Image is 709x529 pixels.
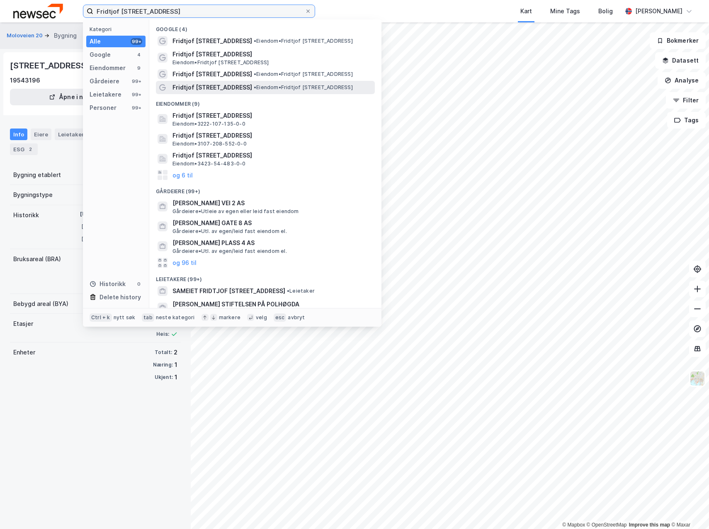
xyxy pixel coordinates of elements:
button: Tags [667,112,706,129]
div: Eiere [31,129,51,140]
div: Leietakere (99+) [149,269,381,284]
span: [PERSON_NAME] PLASS 4 AS [172,238,371,248]
img: Z [690,371,705,386]
span: Fridtjof [STREET_ADDRESS] [172,131,371,141]
button: Filter [666,92,706,109]
div: Ctrl + k [90,313,112,322]
div: Google [90,50,111,60]
a: Improve this map [629,522,670,528]
div: Bygning [54,31,77,41]
div: Delete history [100,292,141,302]
div: Enheter [13,347,35,357]
a: OpenStreetMap [587,522,627,528]
span: Fridtjof [STREET_ADDRESS] [172,83,252,92]
div: Bruksareal (BRA) [13,254,61,264]
div: [DATE] [66,235,99,243]
span: Eiendom • 3107-208-552-0-0 [172,141,247,147]
div: markere [219,314,240,321]
span: SAMEIET FRIDTJOF [STREET_ADDRESS] [172,286,285,296]
div: Etasjer [13,319,33,329]
div: Historikk [13,210,39,220]
div: Ukjent: [155,374,173,381]
div: Leietakere [55,129,101,140]
div: Totalt: [155,349,172,356]
span: Eiendom • Fridtjof [STREET_ADDRESS] [254,71,353,78]
div: ESG [10,143,38,155]
div: Kontrollprogram for chat [668,489,709,529]
div: Leietakere [90,90,121,99]
div: 1 [175,372,177,382]
button: Analyse [658,72,706,89]
div: Næring: [153,362,173,368]
div: neste kategori [156,314,195,321]
span: [PERSON_NAME] STIFTELSEN PÅ POLHØGDA [172,299,371,309]
div: 9 [136,65,142,71]
div: [DATE] [66,210,99,218]
span: [PERSON_NAME] GATE 8 AS [172,218,371,228]
span: Eiendom • Fridtjof [STREET_ADDRESS] [254,84,353,91]
iframe: Chat Widget [668,489,709,529]
span: Fridtjof [STREET_ADDRESS] [172,49,371,59]
span: Leietaker [287,288,315,294]
span: Fridtjof [STREET_ADDRESS] [172,150,371,160]
div: [PERSON_NAME] [635,6,682,16]
span: • [254,84,256,90]
div: 99+ [131,91,142,98]
div: 4 [136,51,142,58]
button: Bokmerker [650,32,706,49]
div: Mine Tags [550,6,580,16]
div: Info [10,129,27,140]
span: Eiendom • 3222-107-135-0-0 [172,121,245,127]
div: tab [142,313,154,322]
div: 99+ [131,78,142,85]
span: Fridtjof [STREET_ADDRESS] [172,36,252,46]
div: Eiendommer [90,63,126,73]
div: Personer [90,103,117,113]
div: 1 [175,360,177,370]
div: Bebygd areal (BYA) [13,299,68,309]
button: Åpne i ny fane [10,89,141,105]
div: Bygningstype [13,190,53,200]
div: Eiendommer (9) [149,94,381,109]
div: 0 [136,281,142,287]
div: velg [256,314,267,321]
button: og 6 til [172,170,193,180]
span: [PERSON_NAME] VEI 2 AS [172,198,371,208]
input: Søk på adresse, matrikkel, gårdeiere, leietakere eller personer [93,5,305,17]
div: Google (4) [149,19,381,34]
span: Eiendom • Fridtjof [STREET_ADDRESS] [172,59,269,66]
span: Gårdeiere • Utl. av egen/leid fast eiendom el. [172,228,287,235]
span: Fridtjof [STREET_ADDRESS] [172,111,371,121]
img: newsec-logo.f6e21ccffca1b3a03d2d.png [13,4,63,18]
div: nytt søk [114,314,136,321]
div: 99+ [131,104,142,111]
div: esc [274,313,287,322]
button: Moloveien 20 [7,32,44,40]
div: Kart [520,6,532,16]
div: [DATE] [66,223,99,230]
div: Kategori [90,26,146,32]
div: Alle [90,36,101,46]
button: Datasett [655,52,706,69]
span: • [254,38,256,44]
span: Eiendom • Fridtjof [STREET_ADDRESS] [254,38,353,44]
div: Heis: [156,331,169,337]
span: Gårdeiere • Utl. av egen/leid fast eiendom el. [172,248,287,255]
div: Bolig [598,6,613,16]
div: 99+ [131,38,142,45]
div: 19543196 [10,75,40,85]
span: • [254,71,256,77]
button: og 96 til [172,258,197,268]
div: Historikk [90,279,126,289]
div: 2 [26,145,34,153]
div: Gårdeiere (99+) [149,182,381,197]
a: Mapbox [562,522,585,528]
span: Fridtjof [STREET_ADDRESS] [172,69,252,79]
span: • [287,288,289,294]
div: [STREET_ADDRESS] [10,59,91,72]
span: Gårdeiere • Utleie av egen eller leid fast eiendom [172,208,299,215]
div: Gårdeiere [90,76,119,86]
div: avbryt [288,314,305,321]
span: Eiendom • 3423-54-483-0-0 [172,160,246,167]
div: Bygning etablert [13,170,61,180]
